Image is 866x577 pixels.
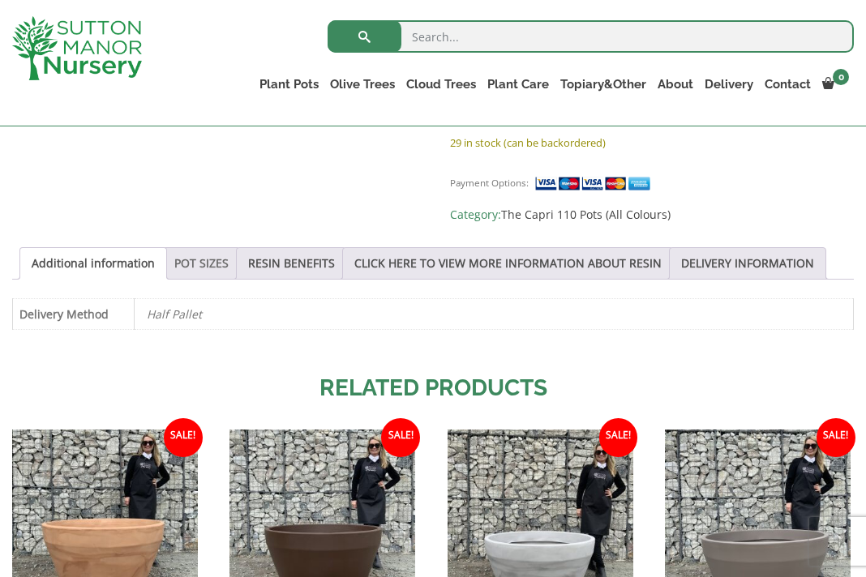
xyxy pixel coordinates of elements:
span: Sale! [599,418,638,457]
th: Delivery Method [13,298,135,329]
a: RESIN BENEFITS [248,248,335,279]
img: logo [12,16,142,80]
p: Half Pallet [147,299,841,329]
small: Payment Options: [450,177,529,189]
input: Search... [328,20,854,53]
table: Product Details [12,298,854,330]
img: payment supported [534,175,656,192]
h2: Related products [12,371,854,405]
a: POT SIZES [174,248,229,279]
span: Category: [450,205,854,224]
span: 0 [833,69,849,85]
a: Contact [759,73,817,96]
a: 0 [817,73,854,96]
a: Additional information [32,248,155,279]
span: Sale! [164,418,203,457]
a: CLICK HERE TO VIEW MORE INFORMATION ABOUT RESIN [354,248,662,279]
p: 29 in stock (can be backordered) [450,133,854,152]
a: Cloud Trees [401,73,482,96]
a: Delivery [699,73,759,96]
a: Olive Trees [324,73,401,96]
a: Plant Pots [254,73,324,96]
a: Plant Care [482,73,555,96]
a: Topiary&Other [555,73,652,96]
a: About [652,73,699,96]
span: Sale! [381,418,420,457]
a: DELIVERY INFORMATION [681,248,814,279]
a: The Capri 110 Pots (All Colours) [501,207,671,222]
span: Sale! [817,418,855,457]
